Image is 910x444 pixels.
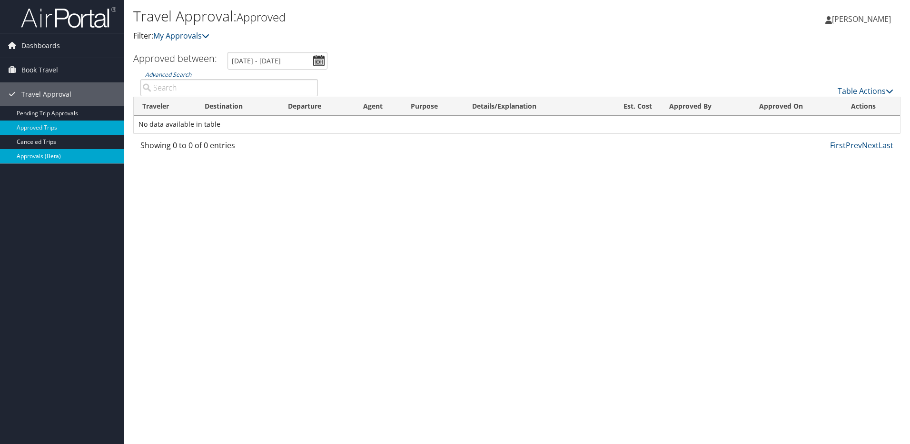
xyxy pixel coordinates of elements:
[830,140,846,151] a: First
[21,82,71,106] span: Travel Approval
[751,97,843,116] th: Approved On: activate to sort column ascending
[133,30,645,42] p: Filter:
[145,71,191,79] a: Advanced Search
[134,116,900,133] td: No data available in table
[21,6,116,29] img: airportal-logo.png
[846,140,862,151] a: Prev
[196,97,280,116] th: Destination: activate to sort column ascending
[838,86,893,96] a: Table Actions
[133,52,217,65] h3: Approved between:
[862,140,879,151] a: Next
[825,5,900,33] a: [PERSON_NAME]
[140,140,318,156] div: Showing 0 to 0 of 0 entries
[153,30,209,41] a: My Approvals
[464,97,597,116] th: Details/Explanation
[227,52,327,70] input: [DATE] - [DATE]
[133,6,645,26] h1: Travel Approval:
[402,97,464,116] th: Purpose
[355,97,402,116] th: Agent
[21,58,58,82] span: Book Travel
[597,97,661,116] th: Est. Cost: activate to sort column ascending
[879,140,893,151] a: Last
[237,9,286,25] small: Approved
[842,97,900,116] th: Actions
[21,34,60,58] span: Dashboards
[279,97,355,116] th: Departure: activate to sort column ascending
[832,14,891,24] span: [PERSON_NAME]
[134,97,196,116] th: Traveler: activate to sort column ascending
[140,79,318,96] input: Advanced Search
[661,97,750,116] th: Approved By: activate to sort column ascending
